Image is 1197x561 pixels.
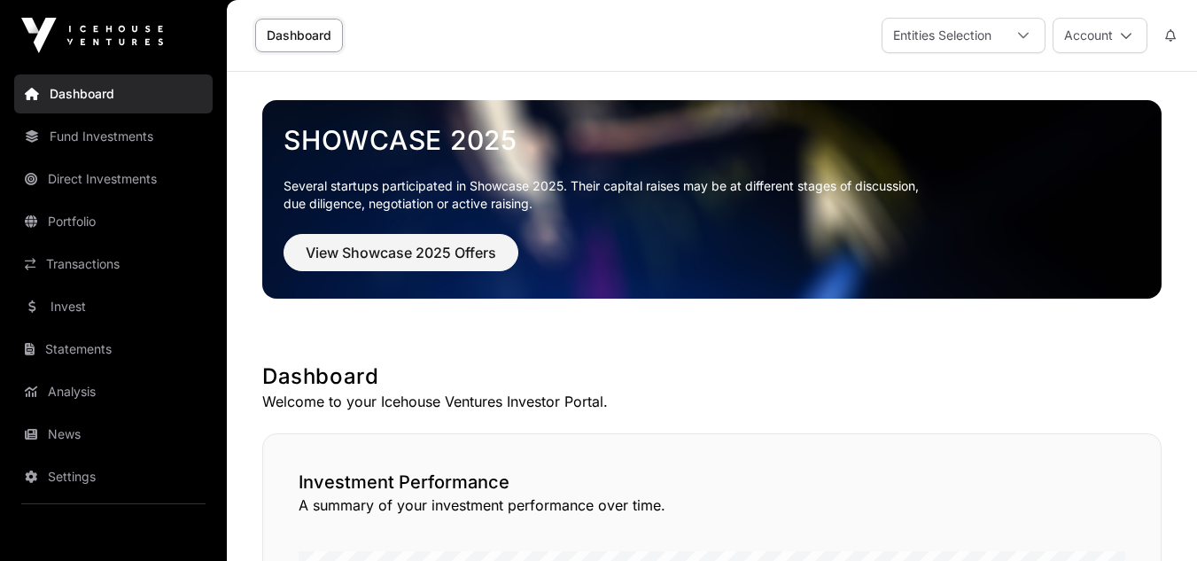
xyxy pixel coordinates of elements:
h2: Investment Performance [299,470,1125,495]
img: Showcase 2025 [262,100,1162,299]
h1: Dashboard [262,362,1162,391]
p: Several startups participated in Showcase 2025. Their capital raises may be at different stages o... [284,177,1140,213]
a: Statements [14,330,213,369]
button: View Showcase 2025 Offers [284,234,518,271]
a: Transactions [14,245,213,284]
a: Settings [14,457,213,496]
a: Analysis [14,372,213,411]
button: Account [1053,18,1147,53]
a: Direct Investments [14,160,213,199]
p: Welcome to your Icehouse Ventures Investor Portal. [262,391,1162,412]
img: Icehouse Ventures Logo [21,18,163,53]
a: Dashboard [14,74,213,113]
a: News [14,415,213,454]
p: A summary of your investment performance over time. [299,495,1125,516]
div: Entities Selection [882,19,1002,52]
a: Fund Investments [14,117,213,156]
a: Portfolio [14,202,213,241]
a: Dashboard [255,19,343,52]
a: View Showcase 2025 Offers [284,252,518,269]
span: View Showcase 2025 Offers [306,242,496,263]
a: Showcase 2025 [284,124,1140,156]
a: Invest [14,287,213,326]
iframe: Chat Widget [1108,476,1197,561]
